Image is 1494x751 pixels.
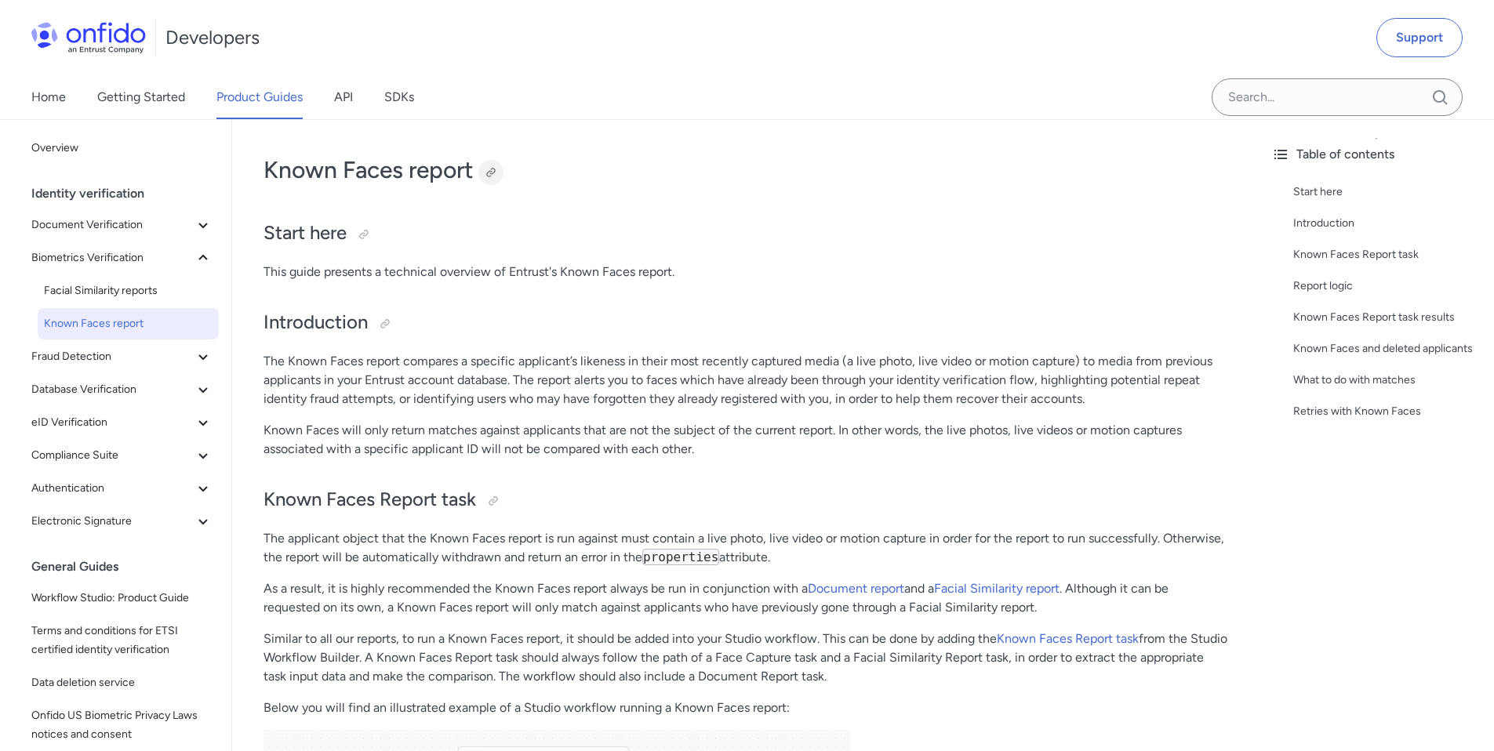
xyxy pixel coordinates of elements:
span: Facial Similarity reports [44,281,213,300]
a: Support [1376,18,1463,57]
h2: Known Faces Report task [264,487,1227,513]
a: Known Faces and deleted applicants [1293,339,1481,358]
a: Overview [25,132,219,164]
img: Onfido Logo [31,22,146,53]
a: Start here [1293,183,1481,201]
a: Getting Started [97,75,185,119]
a: Introduction [1293,214,1481,233]
button: Database Verification [25,374,219,405]
span: Overview [31,139,213,158]
span: Terms and conditions for ETSI certified identity verification [31,622,213,659]
span: Known Faces report [44,314,213,333]
span: Onfido US Biometric Privacy Laws notices and consent [31,706,213,744]
a: Known Faces report [38,308,219,339]
button: eID Verification [25,407,219,438]
a: Workflow Studio: Product Guide [25,582,219,614]
span: Data deletion service [31,673,213,692]
div: General Guides [31,551,225,582]
a: SDKs [384,75,414,119]
p: As a result, it is highly recommended the Known Faces report always be run in conjunction with a ... [264,579,1227,617]
p: Similar to all our reports, to run a Known Faces report, it should be added into your Studio work... [264,629,1227,686]
span: Biometrics Verification [31,249,194,267]
a: Retries with Known Faces [1293,402,1481,421]
button: Document Verification [25,209,219,241]
p: This guide presents a technical overview of Entrust's Known Faces report. [264,263,1227,281]
button: Authentication [25,473,219,504]
a: Report logic [1293,277,1481,296]
a: API [334,75,353,119]
a: What to do with matches [1293,371,1481,390]
a: Facial Similarity report [934,581,1060,596]
a: Known Faces Report task results [1293,308,1481,327]
a: Data deletion service [25,667,219,698]
button: Biometrics Verification [25,242,219,274]
h2: Start here [264,220,1227,247]
a: Facial Similarity reports [38,275,219,307]
button: Fraud Detection [25,341,219,372]
code: properties [642,549,719,565]
span: Authentication [31,479,194,498]
span: Compliance Suite [31,446,194,465]
p: The Known Faces report compares a specific applicant’s likeness in their most recently captured m... [264,352,1227,408]
a: Home [31,75,66,119]
a: Known Faces Report task [997,631,1139,646]
a: Document report [808,581,904,596]
button: Electronic Signature [25,506,219,537]
button: Compliance Suite [25,440,219,471]
h2: Introduction [264,310,1227,336]
span: Fraud Detection [31,347,194,366]
a: Onfido US Biometric Privacy Laws notices and consent [25,700,219,750]
p: The applicant object that the Known Faces report is run against must contain a live photo, live v... [264,529,1227,567]
span: Document Verification [31,216,194,234]
a: Known Faces Report task [1293,245,1481,264]
a: Terms and conditions for ETSI certified identity verification [25,615,219,666]
p: Known Faces will only return matches against applicants that are not the subject of the current r... [264,421,1227,459]
h1: Developers [165,25,260,50]
span: Database Verification [31,380,194,399]
p: Below you will find an illustrated example of a Studio workflow running a Known Faces report: [264,698,1227,717]
div: Table of contents [1271,145,1481,164]
span: eID Verification [31,413,194,432]
input: Onfido search input field [1212,78,1463,116]
div: Identity verification [31,178,225,209]
a: Product Guides [216,75,303,119]
h1: Known Faces report [264,154,1227,186]
span: Workflow Studio: Product Guide [31,589,213,608]
span: Electronic Signature [31,512,194,531]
